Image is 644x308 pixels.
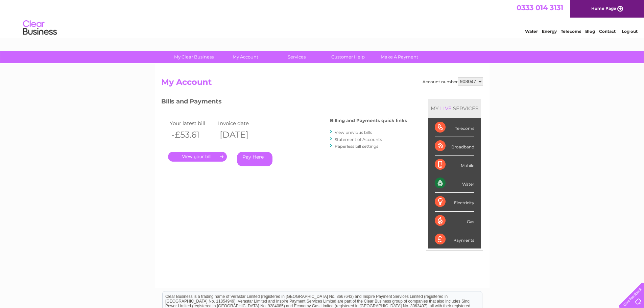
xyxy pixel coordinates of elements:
[435,137,474,156] div: Broadband
[517,3,563,12] a: 0333 014 3131
[435,193,474,211] div: Electricity
[168,128,217,142] th: -£53.61
[168,152,227,162] a: .
[269,51,325,63] a: Services
[216,119,265,128] td: Invoice date
[542,29,557,34] a: Energy
[435,156,474,174] div: Mobile
[23,18,57,38] img: logo.png
[435,212,474,230] div: Gas
[599,29,616,34] a: Contact
[335,137,382,142] a: Statement of Accounts
[435,174,474,193] div: Water
[217,51,273,63] a: My Account
[561,29,581,34] a: Telecoms
[525,29,538,34] a: Water
[372,51,427,63] a: Make A Payment
[161,97,407,109] h3: Bills and Payments
[423,77,483,86] div: Account number
[428,99,481,118] div: MY SERVICES
[335,144,378,149] a: Paperless bill settings
[320,51,376,63] a: Customer Help
[585,29,595,34] a: Blog
[216,128,265,142] th: [DATE]
[335,130,372,135] a: View previous bills
[435,230,474,248] div: Payments
[622,29,638,34] a: Log out
[166,51,222,63] a: My Clear Business
[168,119,217,128] td: Your latest bill
[163,4,482,33] div: Clear Business is a trading name of Verastar Limited (registered in [GEOGRAPHIC_DATA] No. 3667643...
[439,105,453,112] div: LIVE
[161,77,483,90] h2: My Account
[330,118,407,123] h4: Billing and Payments quick links
[435,118,474,137] div: Telecoms
[237,152,272,166] a: Pay Here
